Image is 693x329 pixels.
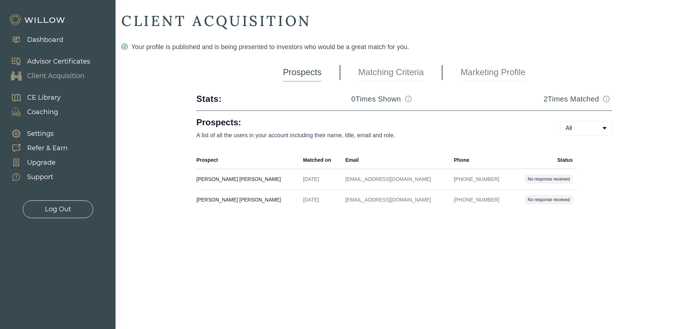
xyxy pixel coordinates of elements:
div: Client Acquisition [27,71,84,81]
a: Settings [4,126,67,141]
div: Settings [27,129,54,139]
div: Advisor Certificates [27,57,90,66]
th: Prospect [196,151,298,169]
div: Log Out [45,204,71,214]
td: [PERSON_NAME] [PERSON_NAME] [196,169,298,190]
div: Refer & Earn [27,143,67,153]
div: Upgrade [27,158,56,168]
span: All [566,124,572,133]
div: CE Library [27,93,61,103]
a: Client Acquisition [4,69,90,83]
td: [DATE] [298,169,341,190]
span: No response received [525,195,573,204]
a: Refer & Earn [4,141,67,155]
th: Email [341,151,450,169]
div: Your profile is published and is being presented to investors who would be a great match for you. [121,42,687,52]
td: [PHONE_NUMBER] [449,169,512,190]
div: Support [27,172,53,182]
th: Status [512,151,577,169]
th: Phone [449,151,512,169]
button: Match info [601,93,612,105]
span: check-circle [121,43,128,50]
h1: Prospects: [196,117,537,128]
div: Coaching [27,107,58,117]
img: Willow [9,14,67,26]
a: Prospects [283,64,322,82]
h3: 2 Times Matched [544,94,599,104]
h3: 0 Times Shown [351,94,401,104]
a: Advisor Certificates [4,54,90,69]
a: Matching Criteria [358,64,424,82]
a: Dashboard [4,33,63,47]
th: Matched on [298,151,341,169]
td: [EMAIL_ADDRESS][DOMAIN_NAME] [341,190,450,210]
span: No response received [525,175,573,183]
span: caret-down [602,125,607,131]
a: Marketing Profile [461,64,526,82]
a: Coaching [4,105,61,119]
td: [PHONE_NUMBER] [449,190,512,210]
button: Match info [402,93,414,105]
span: info-circle [603,96,610,102]
td: [EMAIL_ADDRESS][DOMAIN_NAME] [341,169,450,190]
div: CLIENT ACQUISITION [121,12,687,30]
a: CE Library [4,90,61,105]
td: [PERSON_NAME] [PERSON_NAME] [196,190,298,210]
td: [DATE] [298,190,341,210]
div: Stats: [196,93,222,105]
p: A list of all the users in your account including their name, title, email and role. [196,131,537,140]
a: Upgrade [4,155,67,170]
span: info-circle [405,96,411,102]
div: Dashboard [27,35,63,45]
